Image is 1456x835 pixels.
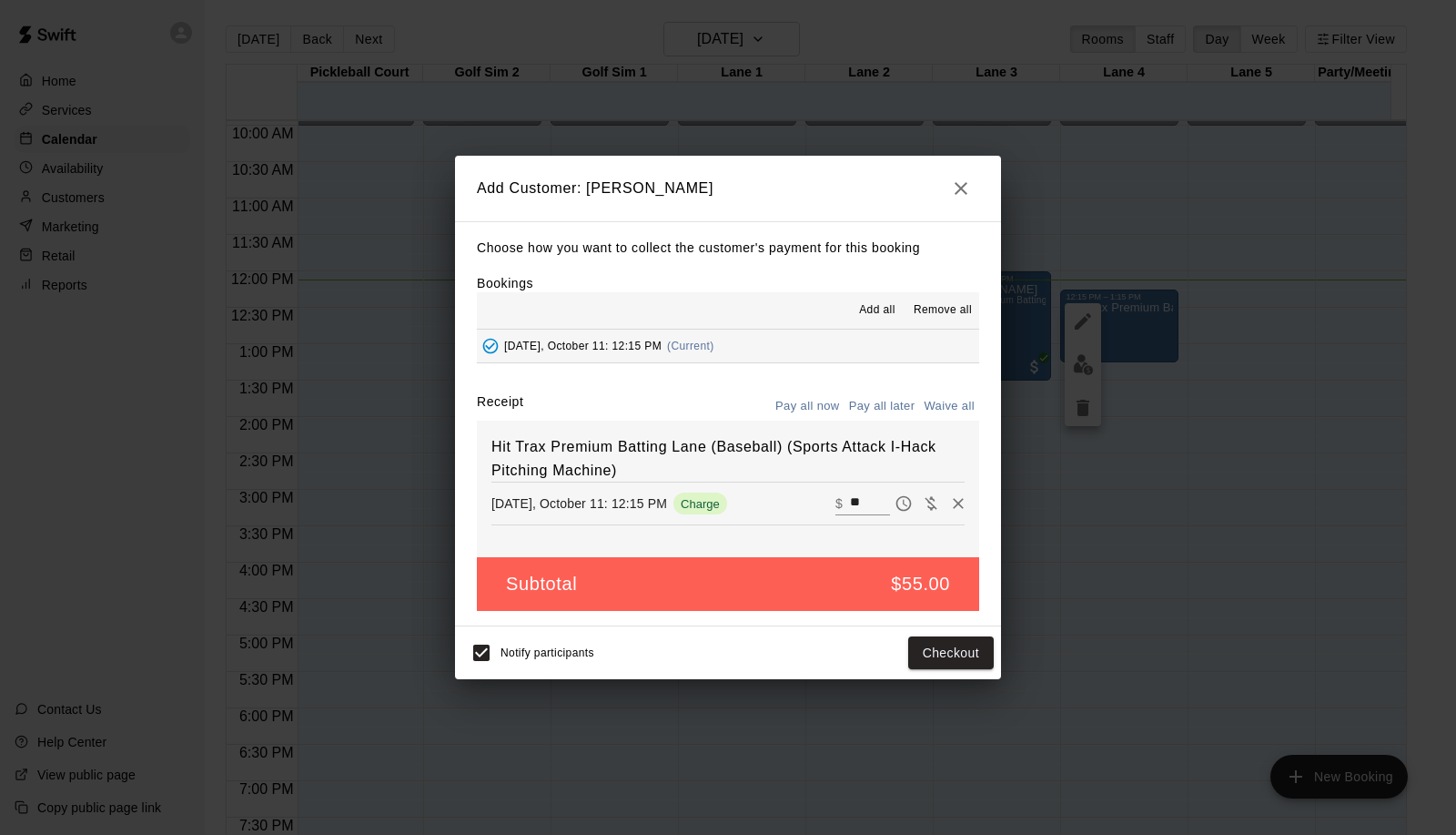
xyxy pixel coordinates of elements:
[477,276,533,290] label: Bookings
[908,636,994,670] button: Checkout
[914,301,972,320] span: Remove all
[477,330,979,363] button: Added - Collect Payment[DATE], October 11: 12:15 PM(Current)
[506,572,577,596] h5: Subtotal
[890,495,917,511] span: Pay later
[945,490,972,517] button: Remove
[504,340,662,352] span: [DATE], October 11: 12:15 PM
[477,392,523,421] label: Receipt
[906,296,979,325] button: Remove all
[500,647,594,659] span: Notify participants
[891,572,950,596] h5: $55.00
[673,497,727,511] span: Charge
[477,332,504,360] button: Added - Collect Payment
[491,494,667,513] p: [DATE], October 11: 12:15 PM
[455,156,1001,221] h2: Add Customer: [PERSON_NAME]
[844,392,920,421] button: Pay all later
[835,494,843,513] p: $
[477,237,979,260] p: Choose how you want to collect the customer's payment for this booking
[848,296,906,325] button: Add all
[917,495,945,511] span: Waive payment
[491,435,965,482] h6: Hit Trax Premium Batting Lane (Baseball) (Sports Attack I-Hack Pitching Machine)
[919,392,979,421] button: Waive all
[667,340,714,352] span: (Current)
[771,392,844,421] button: Pay all now
[859,301,895,320] span: Add all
